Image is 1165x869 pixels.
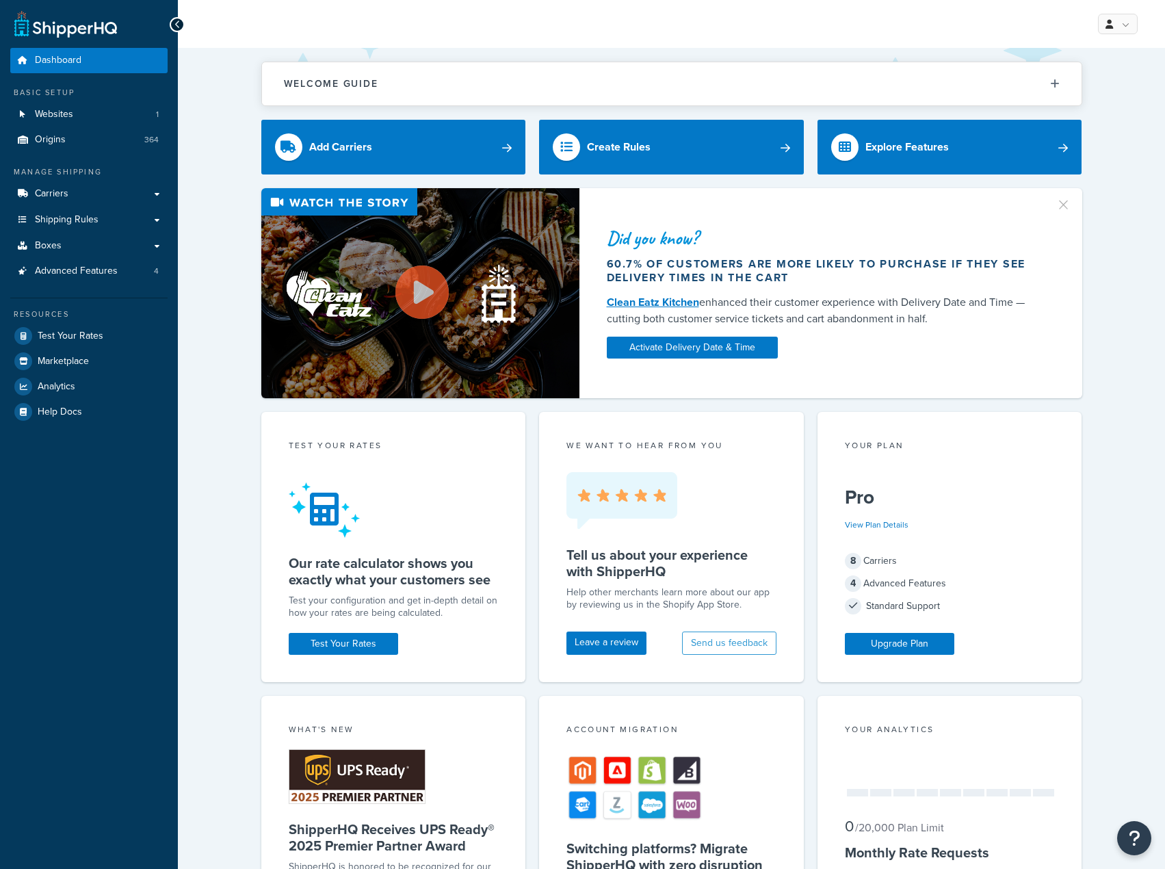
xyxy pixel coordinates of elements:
div: Add Carriers [309,138,372,157]
div: Test your rates [289,439,499,455]
a: Help Docs [10,400,168,424]
h5: Our rate calculator shows you exactly what your customers see [289,555,499,588]
div: Your Analytics [845,723,1055,739]
button: Send us feedback [682,632,776,655]
span: 4 [845,575,861,592]
a: Shipping Rules [10,207,168,233]
span: Carriers [35,188,68,200]
h5: Pro [845,487,1055,508]
span: Shipping Rules [35,214,99,226]
div: enhanced their customer experience with Delivery Date and Time — cutting both customer service ti... [607,294,1039,327]
a: Activate Delivery Date & Time [607,337,778,359]
div: Test your configuration and get in-depth detail on how your rates are being calculated. [289,595,499,619]
a: Dashboard [10,48,168,73]
span: 0 [845,815,854,838]
span: Boxes [35,240,62,252]
a: Leave a review [566,632,646,655]
span: Help Docs [38,406,82,418]
h5: ShipperHQ Receives UPS Ready® 2025 Premier Partner Award [289,821,499,854]
a: Create Rules [539,120,804,174]
div: Basic Setup [10,87,168,99]
a: Clean Eatz Kitchen [607,294,699,310]
a: Test Your Rates [289,633,398,655]
a: Carriers [10,181,168,207]
h5: Monthly Rate Requests [845,844,1055,861]
button: Open Resource Center [1117,821,1151,855]
span: Websites [35,109,73,120]
h5: Tell us about your experience with ShipperHQ [566,547,776,580]
span: Analytics [38,381,75,393]
div: 60.7% of customers are more likely to purchase if they see delivery times in the cart [607,257,1039,285]
li: Advanced Features [10,259,168,284]
button: Welcome Guide [262,62,1082,105]
div: Did you know? [607,229,1039,248]
span: Advanced Features [35,265,118,277]
p: Help other merchants learn more about our app by reviewing us in the Shopify App Store. [566,586,776,611]
div: Resources [10,309,168,320]
div: What's New [289,723,499,739]
div: Advanced Features [845,574,1055,593]
div: Manage Shipping [10,166,168,178]
div: Carriers [845,552,1055,571]
div: Explore Features [865,138,949,157]
h2: Welcome Guide [284,79,378,89]
a: Websites1 [10,102,168,127]
img: Video thumbnail [261,188,579,398]
a: Analytics [10,374,168,399]
li: Origins [10,127,168,153]
span: 1 [156,109,159,120]
span: 8 [845,553,861,569]
a: Explore Features [817,120,1082,174]
div: Standard Support [845,597,1055,616]
div: Your Plan [845,439,1055,455]
small: / 20,000 Plan Limit [855,820,944,835]
div: Create Rules [587,138,651,157]
span: 364 [144,134,159,146]
span: Test Your Rates [38,330,103,342]
a: Origins364 [10,127,168,153]
a: Upgrade Plan [845,633,954,655]
span: Marketplace [38,356,89,367]
span: 4 [154,265,159,277]
span: Dashboard [35,55,81,66]
li: Websites [10,102,168,127]
div: Account Migration [566,723,776,739]
a: Boxes [10,233,168,259]
a: View Plan Details [845,519,908,531]
a: Marketplace [10,349,168,374]
a: Add Carriers [261,120,526,174]
p: we want to hear from you [566,439,776,452]
span: Origins [35,134,66,146]
a: Test Your Rates [10,324,168,348]
a: Advanced Features4 [10,259,168,284]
